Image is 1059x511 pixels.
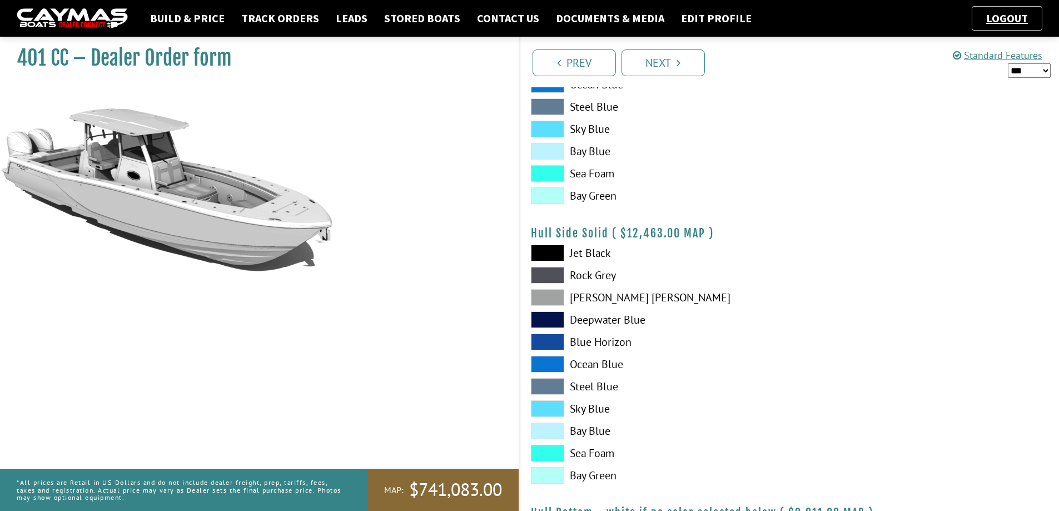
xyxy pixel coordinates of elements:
[531,334,778,350] label: Blue Horizon
[953,49,1042,62] a: Standard Features
[531,187,778,204] label: Bay Green
[531,423,778,439] label: Bay Blue
[531,226,1048,240] h4: Hull Side Solid ( )
[17,473,342,507] p: *All prices are Retail in US Dollars and do not include dealer freight, prep, tariffs, fees, taxe...
[531,245,778,261] label: Jet Black
[531,311,778,328] label: Deepwater Blue
[531,400,778,417] label: Sky Blue
[145,11,230,26] a: Build & Price
[550,11,670,26] a: Documents & Media
[531,445,778,462] label: Sea Foam
[379,11,466,26] a: Stored Boats
[409,478,502,502] span: $741,083.00
[531,165,778,182] label: Sea Foam
[531,467,778,484] label: Bay Green
[622,49,705,76] a: Next
[531,289,778,306] label: [PERSON_NAME] [PERSON_NAME]
[17,8,128,29] img: caymas-dealer-connect-2ed40d3bc7270c1d8d7ffb4b79bf05adc795679939227970def78ec6f6c03838.gif
[330,11,373,26] a: Leads
[531,267,778,284] label: Rock Grey
[367,469,519,511] a: MAP:$741,083.00
[236,11,325,26] a: Track Orders
[620,226,705,240] span: $12,463.00 MAP
[471,11,545,26] a: Contact Us
[531,378,778,395] label: Steel Blue
[533,49,616,76] a: Prev
[531,98,778,115] label: Steel Blue
[981,11,1033,25] a: Logout
[17,46,491,71] h1: 401 CC – Dealer Order form
[531,143,778,160] label: Bay Blue
[531,121,778,137] label: Sky Blue
[384,484,404,496] span: MAP:
[531,356,778,373] label: Ocean Blue
[675,11,757,26] a: Edit Profile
